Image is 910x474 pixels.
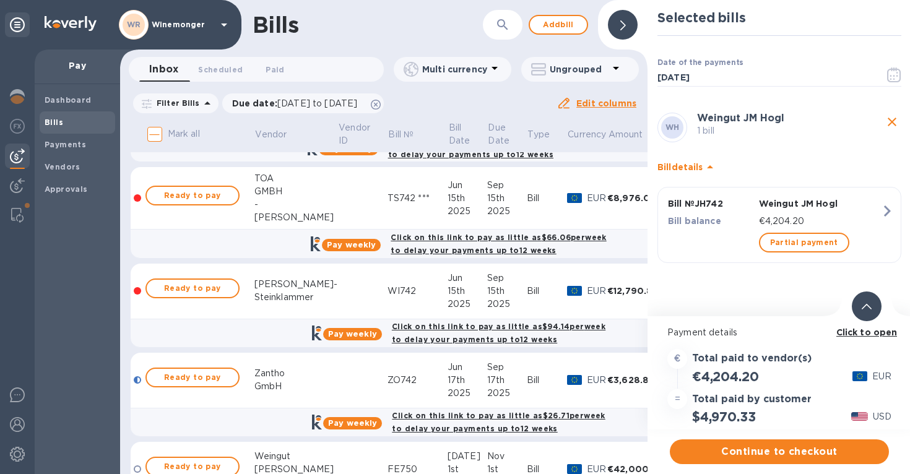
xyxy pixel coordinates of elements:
[657,162,703,172] b: Bill details
[487,179,527,192] div: Sep
[255,128,303,141] span: Vendor
[152,98,200,108] p: Filter Bills
[448,298,487,311] div: 2025
[527,128,550,141] p: Type
[587,192,607,205] p: EUR
[692,409,755,424] h2: $4,970.33
[529,15,588,35] button: Addbill
[152,20,214,29] p: Winemonger
[145,186,240,205] button: Ready to pay
[665,123,680,132] b: WH
[254,185,338,198] div: GMBH
[127,20,141,29] b: WR
[324,144,373,153] b: Pay weekly
[657,147,901,187] div: Billdetails
[609,128,659,141] span: Amount
[10,119,25,134] img: Foreign exchange
[45,95,92,105] b: Dashboard
[255,128,287,141] p: Vendor
[448,387,487,400] div: 2025
[448,179,487,192] div: Jun
[448,192,487,205] div: 15th
[587,374,607,387] p: EUR
[448,374,487,387] div: 17th
[45,59,110,72] p: Pay
[607,374,667,386] div: €3,628.80
[45,16,97,31] img: Logo
[770,235,838,250] span: Partial payment
[388,128,430,141] span: Bill №
[668,197,754,210] p: Bill № JH742
[388,285,448,298] div: WI742
[667,389,687,409] div: =
[422,63,487,75] p: Multi currency
[487,192,527,205] div: 15th
[759,215,881,228] p: €4,204.20
[232,97,364,110] p: Due date :
[607,285,667,297] div: €12,790.80
[487,205,527,218] div: 2025
[392,322,605,344] b: Click on this link to pay as little as $94.14 per week to delay your payments up to 12 weeks
[254,278,338,304] div: [PERSON_NAME]-Steinklammer
[254,198,338,211] div: -
[157,281,228,296] span: Ready to pay
[253,12,298,38] h1: Bills
[448,205,487,218] div: 2025
[587,285,607,298] p: EUR
[487,374,527,387] div: 17th
[277,98,357,108] span: [DATE] to [DATE]
[872,370,891,383] p: EUR
[45,184,88,194] b: Approvals
[448,361,487,374] div: Jun
[168,127,200,140] p: Mark all
[254,172,338,185] div: TOA
[339,121,370,147] p: Vendor ID
[657,187,901,263] button: Bill №JH742Weingut JM HoglBill balance€4,204.20Partial payment
[222,93,384,113] div: Due date:[DATE] to [DATE]
[527,192,567,205] div: Bill
[449,121,487,147] span: Bill Date
[670,439,889,464] button: Continue to checkout
[157,370,228,385] span: Ready to pay
[198,63,243,76] span: Scheduled
[388,137,610,159] b: Click on this link to pay as little as $258.00 per week to delay your payments up to 12 weeks
[609,128,643,141] p: Amount
[149,61,178,78] span: Inbox
[392,411,605,433] b: Click on this link to pay as little as $26.71 per week to delay your payments up to 12 weeks
[607,192,667,204] div: €8,976.00
[45,118,63,127] b: Bills
[568,128,606,141] span: Currency
[5,12,30,37] div: Unpin categories
[388,128,414,141] p: Bill №
[692,369,758,384] h2: €4,204.20
[328,329,377,338] b: Pay weekly
[576,98,636,108] u: Edit columns
[254,380,338,393] div: GmbH
[759,233,849,252] button: Partial payment
[254,211,338,224] div: [PERSON_NAME]
[680,444,879,459] span: Continue to checkout
[657,10,901,25] h2: Selected bills
[157,188,228,203] span: Ready to pay
[448,285,487,298] div: 15th
[487,285,527,298] div: 15th
[487,272,527,285] div: Sep
[836,327,898,337] b: Click to open
[449,121,470,147] p: Bill Date
[254,450,338,463] div: Weingut
[448,272,487,285] div: Jun
[759,197,881,210] p: Weingut JM Hogl
[487,387,527,400] div: 2025
[488,121,526,147] span: Due Date
[157,459,228,474] span: Ready to pay
[657,59,743,67] label: Date of the payments
[448,450,487,463] div: [DATE]
[667,326,891,339] p: Payment details
[873,410,891,423] p: USD
[550,63,609,75] p: Ungrouped
[145,368,240,387] button: Ready to pay
[254,367,338,380] div: Zantho
[697,112,784,124] b: Weingut JM Hogl
[488,121,509,147] p: Due Date
[674,353,680,363] strong: €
